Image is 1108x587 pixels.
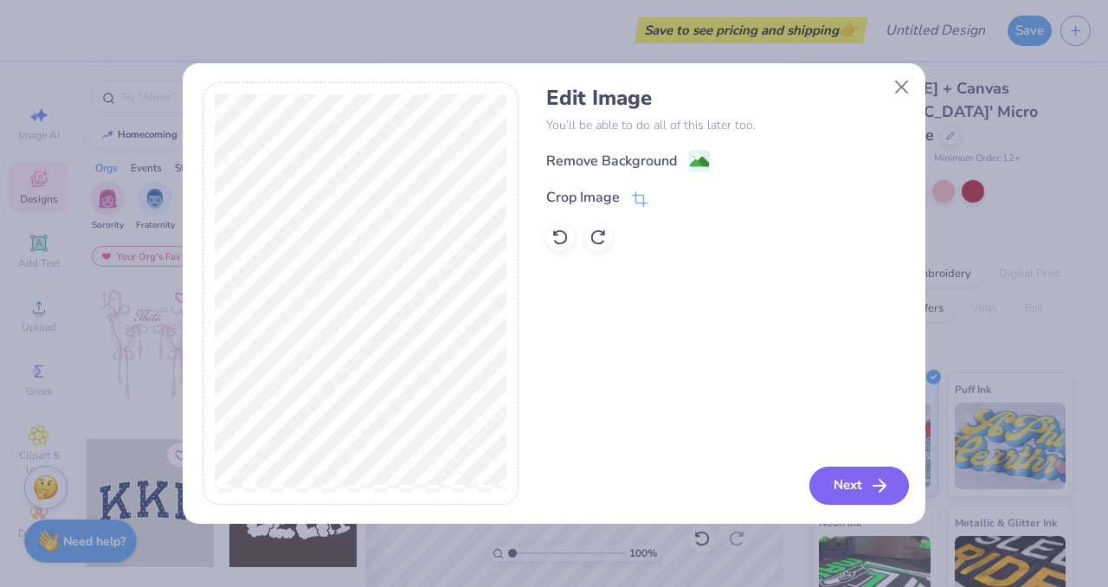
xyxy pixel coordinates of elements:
[546,86,905,111] h4: Edit Image
[886,70,918,103] button: Close
[809,467,909,505] button: Next
[546,187,620,208] div: Crop Image
[546,151,677,171] div: Remove Background
[546,116,905,134] p: You’ll be able to do all of this later too.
